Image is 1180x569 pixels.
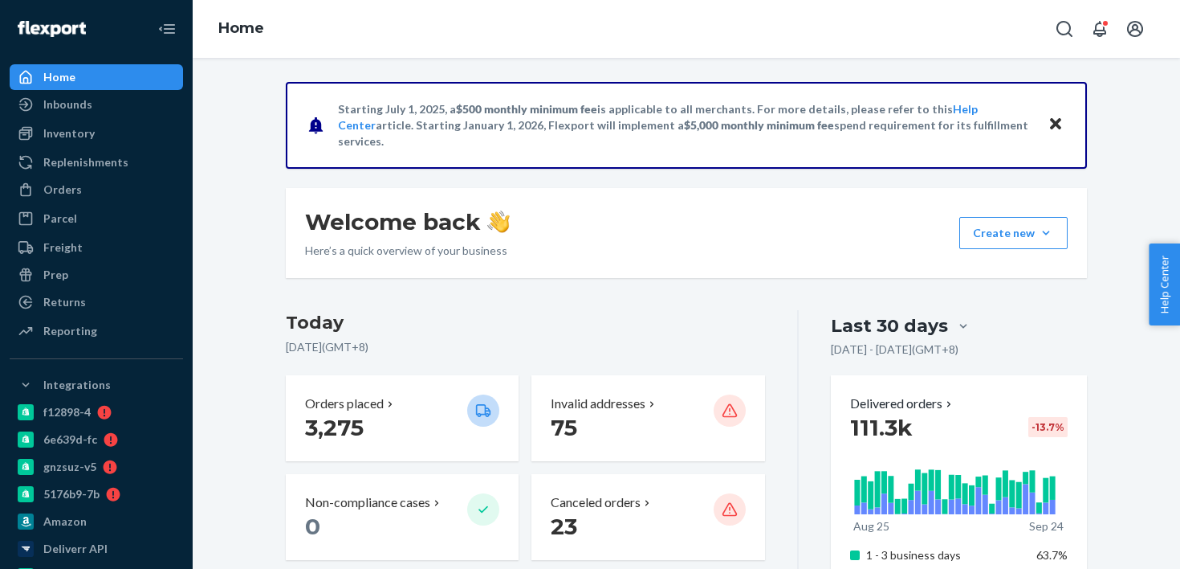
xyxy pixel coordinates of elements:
div: 6e639d-fc [43,432,97,448]
button: Canceled orders 23 [531,474,764,560]
div: 5176b9-7b [43,486,100,502]
span: 111.3k [850,414,913,441]
a: Returns [10,289,183,315]
button: Non-compliance cases 0 [286,474,519,560]
p: Canceled orders [551,493,641,512]
p: Starting July 1, 2025, a is applicable to all merchants. For more details, please refer to this a... [338,101,1032,149]
button: Invalid addresses 75 [531,375,764,461]
div: Inbounds [43,96,92,113]
img: Flexport logo [18,21,86,37]
span: $5,000 monthly minimum fee [684,118,834,132]
ol: breadcrumbs [205,6,277,52]
button: Close Navigation [151,13,183,45]
span: 23 [551,513,577,540]
a: Orders [10,177,183,203]
a: Replenishments [10,149,183,175]
div: Integrations [43,377,111,393]
h1: Welcome back [305,207,510,236]
p: [DATE] - [DATE] ( GMT+8 ) [831,342,958,358]
a: Inventory [10,121,183,146]
div: Prep [43,267,68,283]
h3: Today [286,310,765,336]
a: Freight [10,235,183,260]
a: Inbounds [10,92,183,117]
a: 6e639d-fc [10,427,183,452]
span: 63.7% [1036,548,1068,562]
div: Amazon [43,514,87,530]
div: Freight [43,239,83,256]
p: Non-compliance cases [305,493,430,512]
div: Orders [43,182,82,198]
p: Orders placed [305,395,384,413]
button: Delivered orders [850,395,955,413]
button: Integrations [10,372,183,398]
div: Returns [43,294,86,310]
button: Open account menu [1119,13,1151,45]
a: Home [10,64,183,90]
p: Invalid addresses [551,395,645,413]
iframe: Opens a widget where you can chat to one of our agents [1076,521,1164,561]
button: Orders placed 3,275 [286,375,519,461]
div: Deliverr API [43,541,108,557]
a: Amazon [10,509,183,534]
div: Home [43,69,75,85]
a: Deliverr API [10,536,183,562]
div: Reporting [43,323,97,339]
span: 0 [305,513,320,540]
div: Parcel [43,211,77,227]
a: Home [218,19,264,37]
span: 3,275 [305,414,364,441]
div: Replenishments [43,154,128,170]
img: hand-wave emoji [487,211,510,233]
a: f12898-4 [10,399,183,425]
p: 1 - 3 business days [866,547,1024,563]
p: [DATE] ( GMT+8 ) [286,339,765,355]
a: 5176b9-7b [10,481,183,507]
p: Sep 24 [1029,518,1064,534]
a: Parcel [10,206,183,231]
div: Inventory [43,125,95,141]
span: 75 [551,414,577,441]
button: Help Center [1149,244,1180,325]
p: Aug 25 [853,518,889,534]
span: $500 monthly minimum fee [456,102,597,116]
div: -13.7 % [1028,417,1068,437]
button: Create new [959,217,1068,249]
a: Reporting [10,318,183,344]
a: gnzsuz-v5 [10,454,183,480]
div: Last 30 days [831,313,948,338]
div: f12898-4 [43,404,91,420]
button: Close [1045,113,1066,137]
div: gnzsuz-v5 [43,459,96,475]
button: Open Search Box [1048,13,1080,45]
button: Open notifications [1084,13,1116,45]
p: Here’s a quick overview of your business [305,243,510,259]
a: Prep [10,262,183,288]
